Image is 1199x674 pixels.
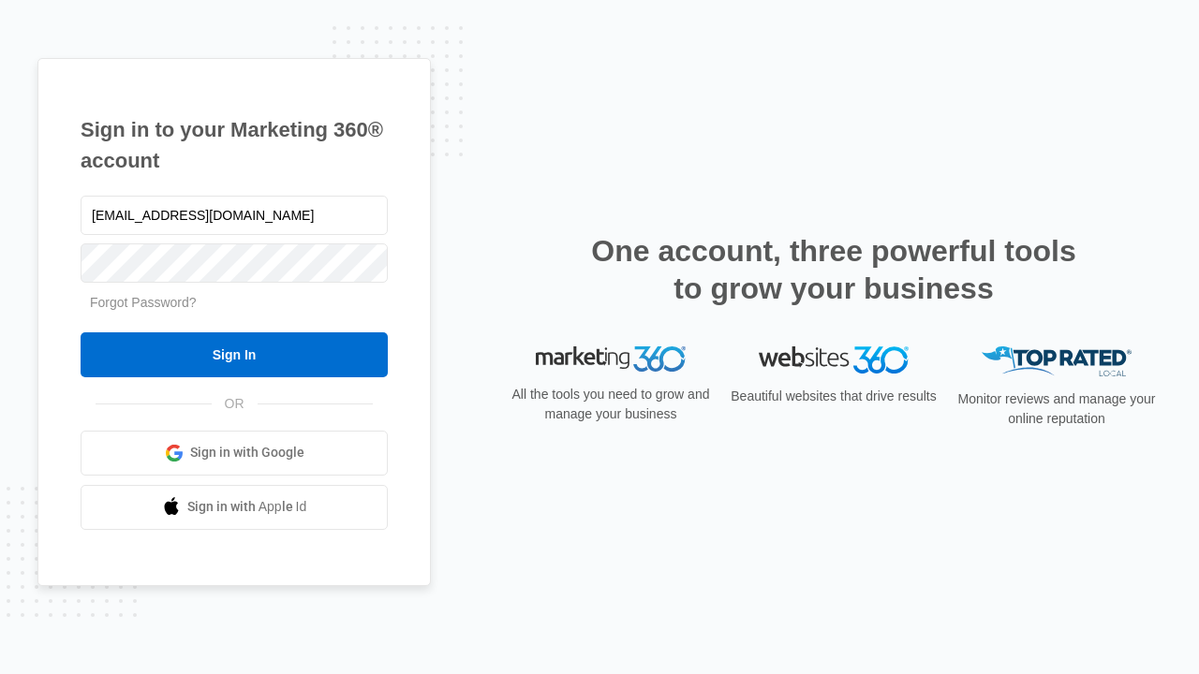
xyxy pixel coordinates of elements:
[190,443,304,462] span: Sign in with Google
[81,332,388,377] input: Sign In
[81,485,388,530] a: Sign in with Apple Id
[729,387,939,406] p: Beautiful websites that drive results
[212,394,258,414] span: OR
[536,346,686,373] img: Marketing 360
[187,497,307,517] span: Sign in with Apple Id
[982,346,1132,377] img: Top Rated Local
[81,431,388,476] a: Sign in with Google
[90,295,197,310] a: Forgot Password?
[585,232,1082,307] h2: One account, three powerful tools to grow your business
[952,389,1162,429] p: Monitor reviews and manage your online reputation
[81,196,388,235] input: Email
[506,385,716,424] p: All the tools you need to grow and manage your business
[759,346,909,374] img: Websites 360
[81,114,388,176] h1: Sign in to your Marketing 360® account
